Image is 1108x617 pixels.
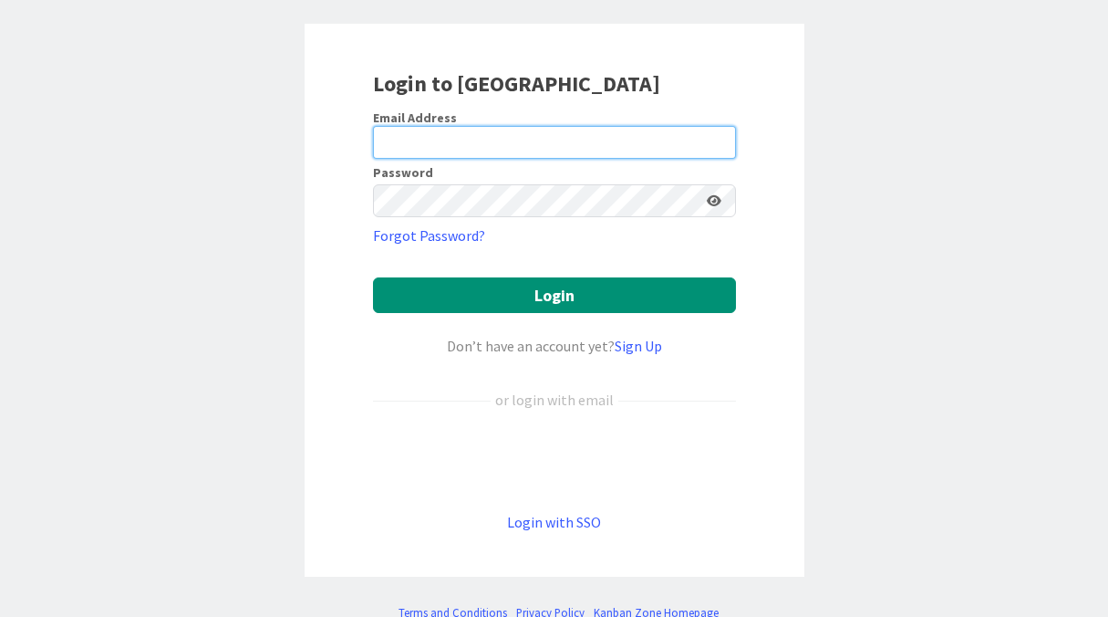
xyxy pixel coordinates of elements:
[507,513,601,531] a: Login with SSO
[373,69,660,98] b: Login to [GEOGRAPHIC_DATA]
[364,441,745,481] iframe: Sign in with Google Button
[373,110,457,126] label: Email Address
[373,166,433,179] label: Password
[615,337,662,355] a: Sign Up
[373,225,485,246] a: Forgot Password?
[491,389,618,411] div: or login with email
[373,335,736,357] div: Don’t have an account yet?
[373,277,736,313] button: Login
